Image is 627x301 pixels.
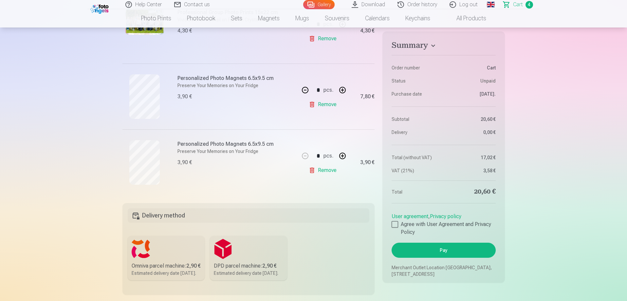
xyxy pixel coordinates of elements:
div: 4,30 € [177,27,192,35]
img: /fa1 [90,3,110,14]
span: Сart [513,1,523,9]
dd: [DATE]. [447,91,496,97]
h5: Delivery method [128,208,370,223]
h6: Personalized Photo Magnets 6.5x9.5 cm [177,140,296,148]
dd: 3,58 € [447,167,496,174]
div: 3,90 € [177,93,192,101]
div: 4,30 € [360,29,375,33]
b: 2,90 € [262,263,277,269]
button: Summary [392,41,495,52]
dd: 0,00 € [447,129,496,136]
div: , [392,210,495,236]
dd: Сart [447,65,496,71]
a: Photobook [179,9,223,28]
p: Preserve Your Memories on Your Fridge [177,148,296,155]
h6: Personalized Photo Magnets 6.5x9.5 cm [177,74,296,82]
a: User agreement [392,213,428,219]
dt: Order number [392,65,440,71]
div: 3,90 € [177,159,192,166]
a: Calendars [357,9,397,28]
a: Photo prints [133,9,179,28]
div: pcs. [323,148,333,164]
a: Remove [309,98,339,111]
p: Preserve Your Memories on Your Fridge [177,82,296,89]
button: Pay [392,243,495,258]
dt: Total (without VAT) [392,154,440,161]
a: Remove [309,164,339,177]
span: 4 [526,1,533,9]
a: Remove [309,32,339,45]
a: Souvenirs [317,9,357,28]
dt: Subtotal [392,116,440,122]
label: Agree with User Agreement and Privacy Policy [392,220,495,236]
div: DPD parcel machine : [214,262,283,270]
dt: Status [392,78,440,84]
dd: 17,02 € [447,154,496,161]
div: Estimated delivery date [DATE]. [214,270,283,276]
a: Magnets [250,9,287,28]
div: Estimated delivery date [DATE]. [132,270,201,276]
a: Keychains [397,9,438,28]
a: Mugs [287,9,317,28]
a: All products [438,9,494,28]
dt: Total [392,187,440,197]
dt: Delivery [392,129,440,136]
dt: Purchase date [392,91,440,97]
div: Omniva parcel machine : [132,262,201,270]
p: Merchant Outlet Location [GEOGRAPHIC_DATA], [STREET_ADDRESS] [392,264,495,277]
div: pcs. [323,82,333,98]
a: Privacy policy [430,213,461,219]
dt: VAT (21%) [392,167,440,174]
div: 7,80 € [360,95,375,99]
dd: 20,60 € [447,116,496,122]
a: Sets [223,9,250,28]
dd: 20,60 € [447,187,496,197]
span: Unpaid [480,78,496,84]
div: 3,90 € [360,160,375,164]
b: 2,90 € [186,263,201,269]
